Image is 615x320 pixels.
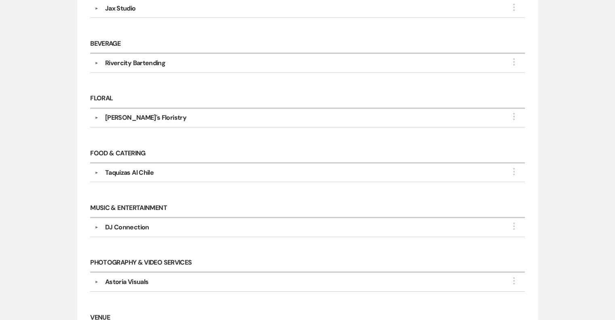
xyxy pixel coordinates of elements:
button: ▼ [92,280,101,284]
button: ▼ [92,116,101,120]
div: Jax Studio [105,4,136,13]
div: Taquizas Al Chile [105,168,154,178]
button: ▼ [92,225,101,229]
h6: Beverage [90,35,524,54]
h6: Photography & Video Services [90,254,524,273]
div: DJ Connection [105,223,149,232]
h6: Floral [90,90,524,109]
button: ▼ [92,6,101,11]
div: Rivercity Bartending [105,58,165,68]
button: ▼ [92,61,101,65]
div: [PERSON_NAME]'s Floristry [105,113,186,123]
h6: Food & Catering [90,144,524,163]
button: ▼ [92,171,101,175]
div: Astoria Visuals [105,277,148,287]
h6: Music & Entertainment [90,199,524,218]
